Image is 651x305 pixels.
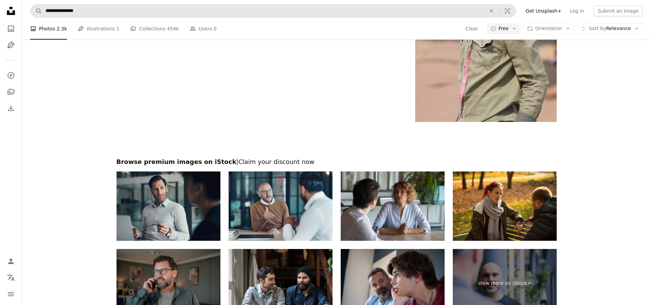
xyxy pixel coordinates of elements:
[4,85,18,99] a: Collections
[236,158,314,165] span: | Claim your discount now
[30,4,42,17] button: Search Unsplash
[4,22,18,36] a: Photos
[4,254,18,268] a: Log in / Sign up
[78,18,119,40] a: Illustrations 1
[487,23,521,34] button: Free
[117,25,120,32] span: 1
[465,23,478,34] button: Clear
[566,5,588,16] a: Log in
[229,171,333,241] img: Businessman presenting a concept
[341,171,445,241] img: Two business coworkers, partners negotiating on project, deal
[167,25,179,32] span: 454k
[521,5,566,16] a: Get Unsplash+
[117,171,220,241] img: Interview, strategy and corporate people or manager in b2b discussion, speaking and business mana...
[589,26,606,31] span: Sort by
[117,158,557,166] h2: Browse premium images on iStock
[4,38,18,52] a: Illustrations
[535,26,562,31] span: Orientation
[484,4,499,17] button: Clear
[4,271,18,285] button: Language
[4,101,18,115] a: Download History
[523,23,574,34] button: Orientation
[594,5,643,16] button: Submit an image
[214,25,217,32] span: 0
[30,4,516,18] form: Find visuals sitewide
[190,18,217,40] a: Users 0
[499,4,516,17] button: Visual search
[4,4,18,19] a: Home — Unsplash
[499,25,509,32] span: Free
[453,171,557,241] img: emotional conversation in autumn park
[589,25,631,32] span: Relevance
[4,287,18,301] button: Menu
[130,18,179,40] a: Collections 454k
[4,69,18,82] a: Explore
[577,23,643,34] button: Sort byRelevance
